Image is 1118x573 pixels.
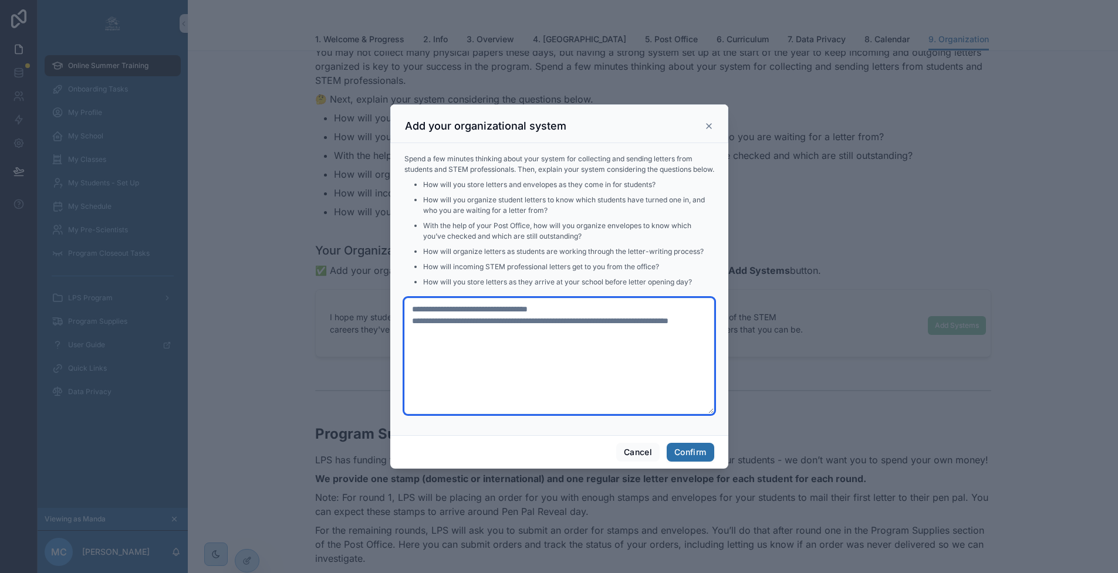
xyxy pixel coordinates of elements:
[667,443,714,462] button: Confirm
[423,262,714,272] p: How will incoming STEM professional letters get to you from the office?
[404,154,714,175] p: Spend a few minutes thinking about your system for collecting and sending letters from students a...
[423,179,714,190] p: How will you store letters and envelopes as they come in for students?
[423,277,714,287] p: How will you store letters as they arrive at your school before letter opening day?
[405,119,566,133] h3: Add your organizational system
[423,195,714,216] p: How will you organize student letters to know which students have turned one in, and who you are ...
[616,443,660,462] button: Cancel
[423,246,714,257] p: How will organize letters as students are working through the letter-writing process?
[423,221,714,242] p: With the help of your Post Office, how will you organize envelopes to know which you’ve checked a...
